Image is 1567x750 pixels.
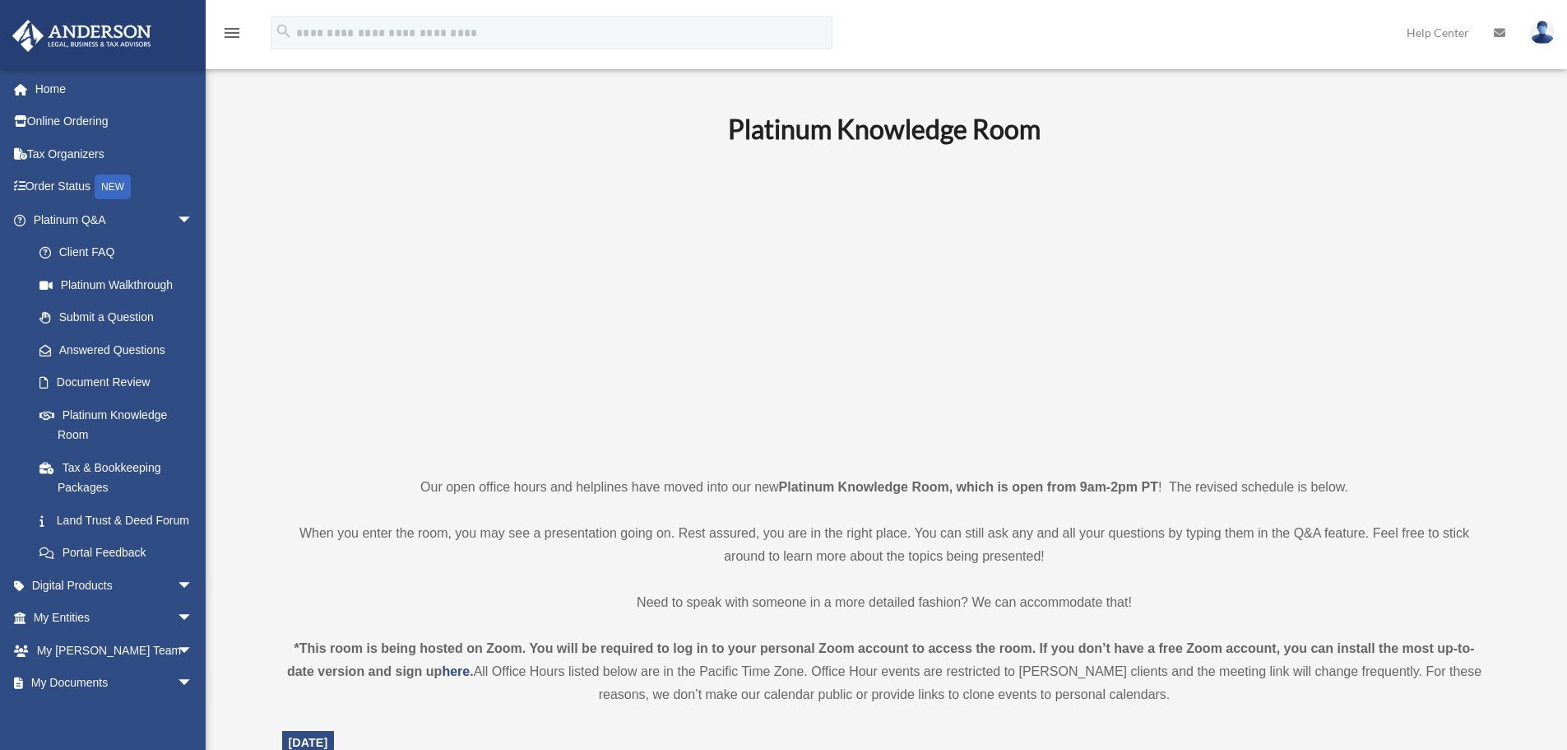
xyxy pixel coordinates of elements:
span: arrow_drop_down [177,203,210,237]
b: Platinum Knowledge Room [728,113,1041,145]
span: arrow_drop_down [177,667,210,701]
div: NEW [95,175,131,199]
span: [DATE] [289,736,328,749]
a: menu [222,29,242,43]
a: here [442,664,470,678]
a: Digital Productsarrow_drop_down [12,569,218,602]
a: Document Review [23,366,218,399]
div: All Office Hours listed below are in the Pacific Time Zone. Office Hour events are restricted to ... [282,637,1487,706]
i: menu [222,23,242,43]
a: My [PERSON_NAME] Teamarrow_drop_down [12,634,218,667]
a: Platinum Knowledge Room [23,398,210,451]
img: Anderson Advisors Platinum Portal [7,20,156,52]
a: Submit a Question [23,301,218,334]
a: Land Trust & Deed Forum [23,504,218,537]
p: Our open office hours and helplines have moved into our new ! The revised schedule is below. [282,476,1487,499]
strong: . [470,664,473,678]
a: Online Ordering [12,105,218,138]
a: Client FAQ [23,236,218,269]
span: arrow_drop_down [177,602,210,636]
a: Portal Feedback [23,537,218,570]
strong: Platinum Knowledge Room, which is open from 9am-2pm PT [779,480,1158,494]
p: When you enter the room, you may see a presentation going on. Rest assured, you are in the right ... [282,522,1487,568]
a: Platinum Walkthrough [23,268,218,301]
a: Home [12,72,218,105]
i: search [275,22,293,40]
a: Answered Questions [23,333,218,366]
span: arrow_drop_down [177,634,210,668]
a: Order StatusNEW [12,170,218,204]
a: My Documentsarrow_drop_down [12,667,218,700]
span: arrow_drop_down [177,569,210,603]
a: Tax Organizers [12,137,218,170]
a: My Entitiesarrow_drop_down [12,602,218,635]
iframe: 231110_Toby_KnowledgeRoom [637,167,1131,445]
a: Platinum Q&Aarrow_drop_down [12,203,218,236]
p: Need to speak with someone in a more detailed fashion? We can accommodate that! [282,591,1487,614]
strong: *This room is being hosted on Zoom. You will be required to log in to your personal Zoom account ... [287,641,1475,678]
a: Tax & Bookkeeping Packages [23,451,218,504]
img: User Pic [1530,21,1555,44]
